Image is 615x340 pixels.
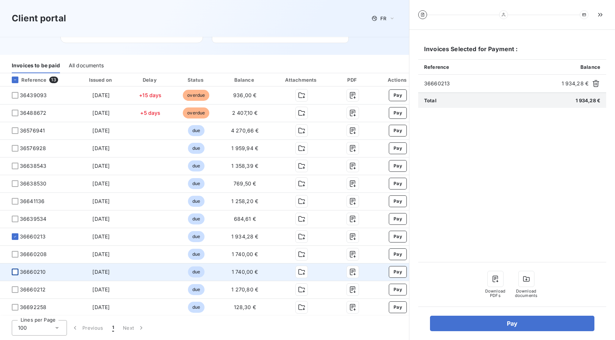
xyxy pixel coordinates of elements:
div: Attachments [272,76,331,84]
span: due [188,196,205,207]
button: Previous [67,320,108,336]
span: 36660208 [20,251,47,258]
span: Balance [580,64,600,70]
span: 100 [18,324,27,332]
span: 1 270,80 € [231,286,258,293]
div: Status [174,76,218,84]
span: 1 [112,324,114,332]
span: overdue [183,107,209,118]
span: 36488672 [20,109,46,117]
span: [DATE] [92,286,110,293]
span: 36641136 [20,198,45,205]
span: 36660212 [20,286,46,293]
span: 684,61 € [234,216,256,222]
span: [DATE] [92,180,110,187]
button: Pay [389,213,407,225]
span: 1 934,28 € [576,98,601,103]
span: due [188,302,205,313]
span: 1 358,39 € [231,163,258,169]
span: 1 740,00 € [232,269,258,275]
span: +15 days [139,92,161,98]
span: 36576941 [20,127,45,134]
div: Issued on [76,76,127,84]
span: due [188,160,205,171]
span: 36638543 [20,162,46,170]
span: [DATE] [92,92,110,98]
span: 36439093 [20,92,47,99]
div: Balance [221,76,269,84]
span: due [188,213,205,224]
button: Pay [389,284,407,295]
span: due [188,284,205,295]
div: Invoices to be paid [12,58,60,73]
span: 36692258 [20,304,46,311]
span: [DATE] [92,304,110,310]
span: [DATE] [92,233,110,240]
span: 36576928 [20,145,46,152]
div: Reference [6,77,46,83]
span: 4 270,66 € [231,127,259,134]
button: Pay [389,107,407,119]
span: due [188,125,205,136]
button: Pay [389,142,407,154]
span: [DATE] [92,251,110,257]
span: 1 959,94 € [231,145,258,151]
div: All documents [69,58,104,73]
span: 36660213 [424,80,559,87]
div: Actions [374,76,421,84]
span: 128,30 € [234,304,256,310]
span: 1 934,28 € [231,233,259,240]
span: due [188,143,205,154]
button: Pay [389,125,407,137]
span: 2 407,10 € [232,110,258,116]
span: Reference [424,64,449,70]
span: 36660213 [20,233,46,240]
h6: Invoices Selected for Payment : [418,45,606,59]
span: 1 740,00 € [232,251,258,257]
span: overdue [183,90,209,101]
span: due [188,178,205,189]
span: due [188,266,205,277]
span: [DATE] [92,216,110,222]
span: 36638530 [20,180,46,187]
span: +5 days [140,110,160,116]
span: FR [380,15,386,21]
span: [DATE] [92,127,110,134]
span: 36660210 [20,268,46,276]
span: 936,00 € [233,92,256,98]
button: Pay [430,316,594,331]
span: Download PDFs [484,289,507,298]
span: [DATE] [92,269,110,275]
span: due [188,249,205,260]
span: 1 934,28 € [562,80,589,87]
span: [DATE] [92,145,110,151]
button: 1 [108,320,118,336]
span: Total [424,98,437,103]
span: 36639534 [20,215,46,223]
button: Pay [389,301,407,313]
span: [DATE] [92,163,110,169]
span: Download documents [512,289,541,298]
span: 769,50 € [234,180,256,187]
div: PDF [334,76,371,84]
button: Pay [389,89,407,101]
button: Pay [389,266,407,278]
span: 13 [49,77,58,83]
span: [DATE] [92,198,110,204]
span: [DATE] [92,110,110,116]
h3: Client portal [12,12,66,25]
button: Pay [389,160,407,172]
button: Pay [389,195,407,207]
span: 1 258,20 € [231,198,258,204]
div: Delay [129,76,171,84]
button: Next [118,320,149,336]
button: Pay [389,248,407,260]
button: Pay [389,231,407,242]
span: due [188,231,205,242]
button: Pay [389,178,407,190]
